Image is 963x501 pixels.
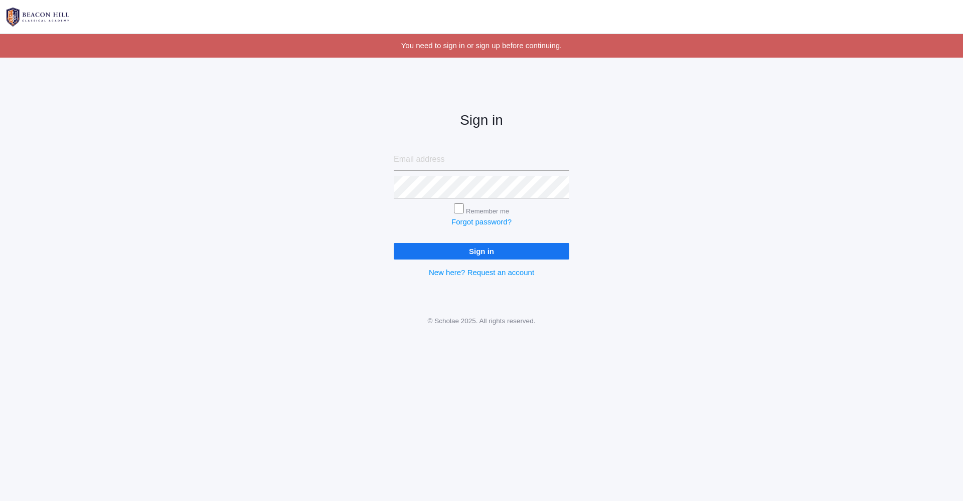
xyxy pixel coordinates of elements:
[466,207,509,215] label: Remember me
[394,113,569,128] h2: Sign in
[394,243,569,260] input: Sign in
[394,148,569,171] input: Email address
[429,268,534,277] a: New here? Request an account
[451,217,512,226] a: Forgot password?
